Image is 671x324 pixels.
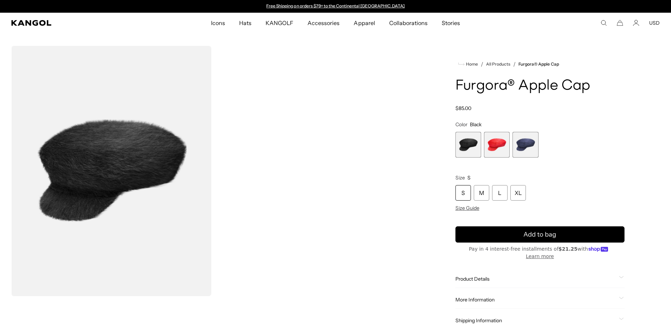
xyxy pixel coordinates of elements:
[263,4,408,9] slideshow-component: Announcement bar
[455,132,481,158] label: Black
[633,20,639,26] a: Account
[512,132,538,158] div: 3 of 3
[465,62,478,67] span: Home
[455,276,616,282] span: Product Details
[523,230,556,239] span: Add to bag
[347,13,382,33] a: Apparel
[307,13,340,33] span: Accessories
[484,132,510,158] label: Scarlet
[263,4,408,9] div: 1 of 2
[354,13,375,33] span: Apparel
[204,13,232,33] a: Icons
[455,205,479,211] span: Size Guide
[474,185,489,201] div: M
[601,20,607,26] summary: Search here
[455,121,467,128] span: Color
[266,3,405,8] a: Free Shipping on orders $79+ to the Continental [GEOGRAPHIC_DATA]
[478,60,483,68] li: /
[649,20,660,26] button: USD
[382,13,435,33] a: Collaborations
[11,46,415,296] product-gallery: Gallery Viewer
[389,13,428,33] span: Collaborations
[232,13,259,33] a: Hats
[442,13,460,33] span: Stories
[455,175,465,181] span: Size
[455,185,471,201] div: S
[259,13,300,33] a: KANGOLF
[11,46,211,296] img: color-black
[435,13,467,33] a: Stories
[617,20,623,26] button: Cart
[455,297,616,303] span: More Information
[211,13,225,33] span: Icons
[300,13,347,33] a: Accessories
[455,60,625,68] nav: breadcrumbs
[467,175,471,181] span: S
[492,185,508,201] div: L
[266,13,293,33] span: KANGOLF
[510,60,516,68] li: /
[455,132,481,158] div: 1 of 3
[510,185,526,201] div: XL
[458,61,478,67] a: Home
[239,13,251,33] span: Hats
[486,62,510,67] a: All Products
[455,226,625,243] button: Add to bag
[518,62,559,67] a: Furgora® Apple Cap
[11,20,139,26] a: Kangol
[470,121,481,128] span: Black
[455,78,625,94] h1: Furgora® Apple Cap
[512,132,538,158] label: Navy
[484,132,510,158] div: 2 of 3
[455,105,471,111] span: $85.00
[455,317,616,324] span: Shipping Information
[263,4,408,9] div: Announcement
